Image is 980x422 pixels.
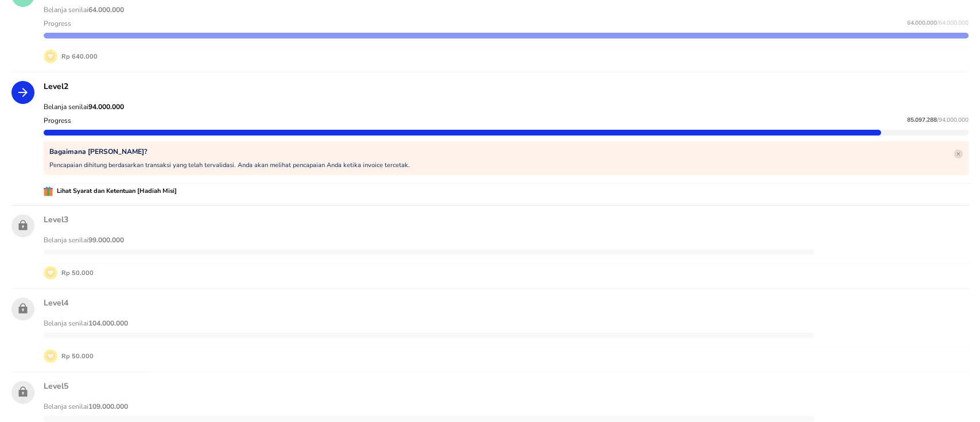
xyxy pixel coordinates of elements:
span: 64.000.000 [907,19,937,27]
p: Level 4 [44,297,969,308]
span: Belanja senilai [44,102,124,111]
p: Rp 50.000 [57,351,94,361]
span: / 64.000.000 [937,19,969,27]
p: Level 2 [44,81,969,92]
span: / 94.000.000 [937,116,969,124]
strong: 99.000.000 [88,235,124,245]
strong: 94.000.000 [88,102,124,111]
strong: 109.000.000 [88,402,128,411]
p: Pencapaian dihitung berdasarkan transaksi yang telah tervalidasi. Anda akan melihat pencapaian An... [49,161,410,169]
p: Progress [44,116,71,125]
span: 85.097.288 [907,116,937,124]
p: Rp 640.000 [57,52,98,61]
p: Rp 50.000 [57,268,94,278]
span: Belanja senilai [44,402,128,411]
p: Level 3 [44,214,969,225]
strong: 104.000.000 [88,319,128,328]
span: Belanja senilai [44,319,128,328]
span: Belanja senilai [44,235,124,245]
p: Bagaimana [PERSON_NAME]? [49,147,410,156]
span: Belanja senilai [44,5,124,14]
strong: 64.000.000 [88,5,124,14]
p: Level 5 [44,381,969,392]
p: Lihat Syarat dan Ketentuan [Hadiah Misi] [53,186,177,196]
p: Progress [44,19,71,28]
